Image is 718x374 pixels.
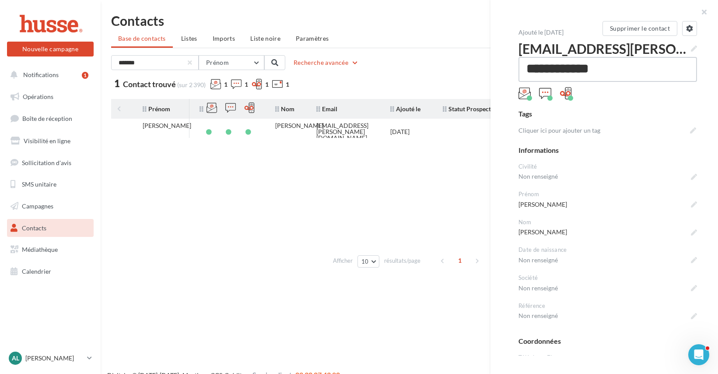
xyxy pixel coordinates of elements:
[22,224,46,232] span: Contacts
[5,88,95,106] a: Opérations
[5,240,95,259] a: Médiathèque
[12,354,19,363] span: Al
[5,262,95,281] a: Calendrier
[22,246,58,253] span: Médiathèque
[518,282,697,294] span: Non renseigné
[22,115,72,122] span: Boîte de réception
[390,129,410,135] div: [DATE]
[453,254,467,268] span: 1
[177,81,206,88] span: (sur 2 390)
[518,40,697,57] span: [EMAIL_ADDRESS][PERSON_NAME][DOMAIN_NAME]
[518,126,686,135] p: Cliquer ici pour ajouter un tag
[518,190,697,198] div: Prénom
[250,35,280,42] span: Liste noire
[357,255,380,268] button: 10
[333,257,353,265] span: Afficher
[22,202,53,210] span: Campagnes
[199,55,264,70] button: Prénom
[361,258,369,265] span: 10
[206,59,229,66] span: Prénom
[22,159,71,166] span: Sollicitation d'avis
[518,274,697,282] div: Société
[316,123,376,141] div: [EMAIL_ADDRESS][PERSON_NAME][DOMAIN_NAME]
[7,42,94,56] button: Nouvelle campagne
[265,80,269,89] span: 1
[22,268,51,275] span: Calendrier
[518,353,697,362] div: Téléphone Fixe
[224,80,228,89] span: 1
[5,197,95,215] a: Campagnes
[23,93,53,100] span: Opérations
[290,57,362,68] button: Recherche avancée
[181,35,197,42] span: Listes
[518,336,697,346] div: Coordonnées
[390,105,420,113] span: Ajouté le
[213,35,235,42] span: Imports
[518,198,697,211] span: [PERSON_NAME]
[602,21,677,36] button: Supprimer le contact
[518,302,697,310] div: Référence
[518,162,697,171] div: Civilité
[518,254,697,266] span: Non renseigné
[316,105,337,113] span: Email
[23,71,59,78] span: Notifications
[143,123,191,129] div: [PERSON_NAME]
[688,344,709,365] iframe: Intercom live chat
[5,66,92,84] button: Notifications 1
[518,109,697,119] div: Tags
[518,145,697,155] div: Informations
[286,80,289,89] span: 1
[296,35,329,42] span: Paramètres
[111,14,707,27] h1: Contacts
[7,350,94,367] a: Al [PERSON_NAME]
[123,79,176,89] span: Contact trouvé
[143,105,170,113] span: Prénom
[22,180,56,188] span: SMS unitaire
[275,123,324,129] div: [PERSON_NAME]
[518,218,697,226] div: Nom
[518,226,697,238] span: [PERSON_NAME]
[443,105,491,113] span: Statut Prospect
[5,132,95,150] a: Visibilité en ligne
[82,72,88,79] div: 1
[275,105,294,113] span: Nom
[5,219,95,237] a: Contacts
[24,137,70,145] span: Visibilité en ligne
[245,80,248,89] span: 1
[114,79,120,88] span: 1
[518,170,697,183] span: Non renseigné
[518,28,564,36] span: Ajouté le [DATE]
[384,257,420,265] span: résultats/page
[5,175,95,194] a: SMS unitaire
[5,109,95,128] a: Boîte de réception
[5,154,95,172] a: Sollicitation d'avis
[518,310,697,322] span: Non renseigné
[25,354,84,363] p: [PERSON_NAME]
[518,246,697,254] div: Date de naissance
